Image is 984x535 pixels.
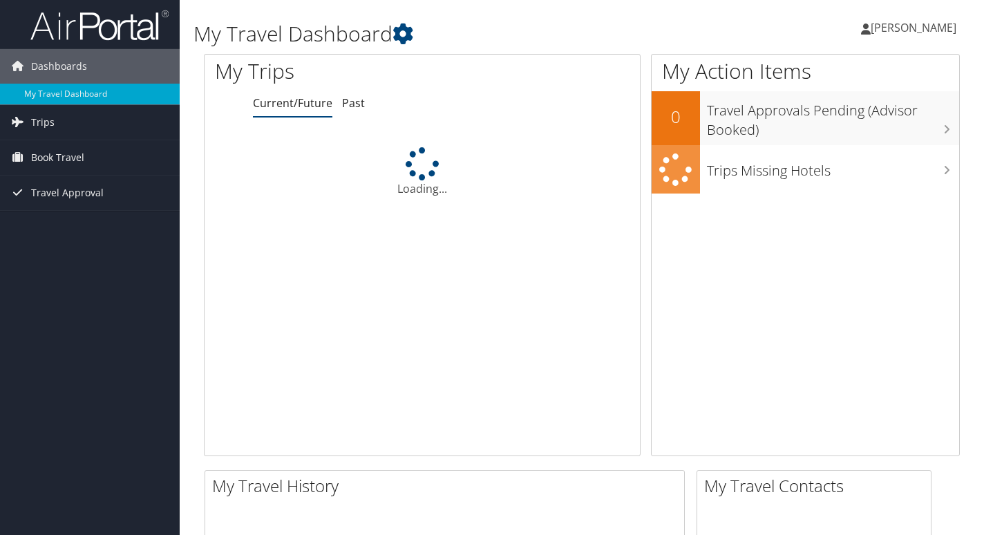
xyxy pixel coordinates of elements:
span: Dashboards [31,49,87,84]
a: Past [342,95,365,111]
div: Loading... [205,147,640,197]
h2: My Travel History [212,474,684,498]
h1: My Trips [215,57,448,86]
a: [PERSON_NAME] [861,7,970,48]
h2: 0 [652,105,700,129]
span: Trips [31,105,55,140]
h2: My Travel Contacts [704,474,931,498]
h1: My Travel Dashboard [193,19,711,48]
img: airportal-logo.png [30,9,169,41]
a: Current/Future [253,95,332,111]
a: Trips Missing Hotels [652,145,959,194]
h1: My Action Items [652,57,959,86]
a: 0Travel Approvals Pending (Advisor Booked) [652,91,959,144]
h3: Trips Missing Hotels [707,154,959,180]
span: Book Travel [31,140,84,175]
span: [PERSON_NAME] [871,20,956,35]
h3: Travel Approvals Pending (Advisor Booked) [707,94,959,140]
span: Travel Approval [31,176,104,210]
